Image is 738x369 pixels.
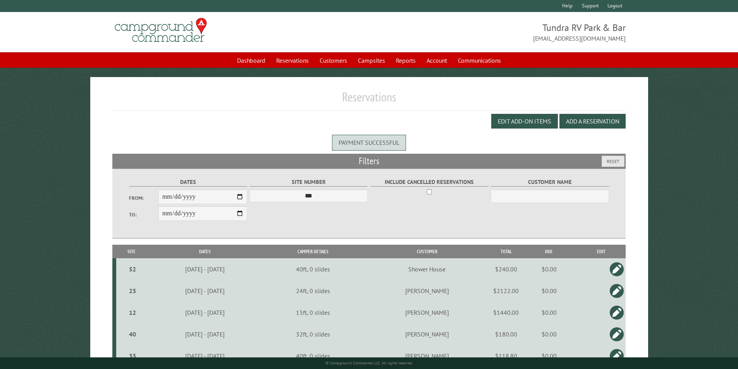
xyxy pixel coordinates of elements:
[148,352,261,360] div: [DATE] - [DATE]
[148,287,261,295] div: [DATE] - [DATE]
[363,245,490,258] th: Customer
[129,194,158,202] label: From:
[369,21,626,43] span: Tundra RV Park & Bar [EMAIL_ADDRESS][DOMAIN_NAME]
[129,178,247,187] label: Dates
[363,323,490,345] td: [PERSON_NAME]
[119,330,146,338] div: 40
[232,53,270,68] a: Dashboard
[112,154,626,168] h2: Filters
[491,178,609,187] label: Customer Name
[490,323,521,345] td: $180.00
[363,258,490,280] td: Shower House
[521,302,576,323] td: $0.00
[325,360,413,366] small: © Campground Commander LLC. All rights reserved.
[490,345,521,367] td: $118.80
[129,211,158,218] label: To:
[491,114,558,129] button: Edit Add-on Items
[521,245,576,258] th: Due
[272,53,313,68] a: Reservations
[119,287,146,295] div: 23
[370,178,489,187] label: Include Cancelled Reservations
[602,156,624,167] button: Reset
[422,53,452,68] a: Account
[453,53,506,68] a: Communications
[490,302,521,323] td: $1440.00
[490,245,521,258] th: Total
[332,135,406,150] div: Payment successful
[249,178,368,187] label: Site Number
[119,309,146,316] div: 12
[521,280,576,302] td: $0.00
[148,330,261,338] div: [DATE] - [DATE]
[263,245,363,258] th: Camper Details
[315,53,352,68] a: Customers
[148,309,261,316] div: [DATE] - [DATE]
[147,245,263,258] th: Dates
[576,245,626,258] th: Edit
[263,280,363,302] td: 24ft, 0 slides
[116,245,147,258] th: Site
[490,280,521,302] td: $2122.00
[263,258,363,280] td: 40ft, 0 slides
[490,258,521,280] td: $240.00
[353,53,390,68] a: Campsites
[521,258,576,280] td: $0.00
[363,345,490,367] td: [PERSON_NAME]
[263,323,363,345] td: 32ft, 0 slides
[112,15,209,45] img: Campground Commander
[521,323,576,345] td: $0.00
[391,53,420,68] a: Reports
[263,345,363,367] td: 40ft, 0 slides
[112,89,626,111] h1: Reservations
[263,302,363,323] td: 15ft, 0 slides
[521,345,576,367] td: $0.00
[363,302,490,323] td: [PERSON_NAME]
[119,265,146,273] div: 52
[119,352,146,360] div: 33
[148,265,261,273] div: [DATE] - [DATE]
[363,280,490,302] td: [PERSON_NAME]
[559,114,626,129] button: Add a Reservation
